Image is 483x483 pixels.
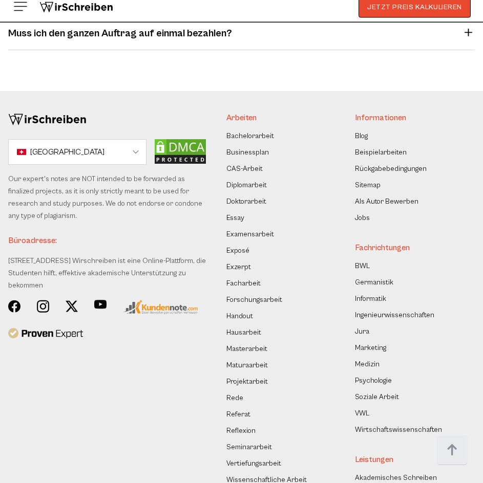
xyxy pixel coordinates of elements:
[226,245,249,257] a: Exposé
[8,112,87,128] img: logo-footer
[226,310,253,322] a: Handout
[355,309,434,321] a: Ingenieurwissenschaften
[155,139,206,164] img: dmca
[226,457,281,470] a: Vertiefungsarbeit
[355,112,427,124] div: Informationen
[226,408,250,421] a: Referat
[355,212,370,224] a: Jobs
[66,300,78,313] img: Social Networks (15)
[355,424,437,436] a: Wirtschaftswissenschaften
[39,7,114,22] img: logo wirschreiben
[226,228,274,240] a: Examensarbeit
[94,300,107,309] img: Lozenge (4)
[226,392,243,404] a: Rede
[226,195,266,208] a: Doktorarbeit
[355,453,437,466] div: Leistungen
[8,173,206,300] div: Our expert's notes are NOT intended to be forwarded as finalized projects, as it is only strictly...
[355,146,407,159] a: Beispielarbeiten
[30,146,104,158] span: [GEOGRAPHIC_DATA]
[226,212,244,224] a: Essay
[226,294,282,306] a: Forschungsarbeit
[355,293,386,305] a: Informatik
[355,260,370,272] a: BWL
[226,359,268,371] a: Maturaarbeit
[355,325,369,338] a: Jura
[8,26,475,41] summary: Muss ich den ganzen Auftrag auf einmal bezahlen?
[437,435,468,466] img: button top
[355,375,392,387] a: Psychologie
[226,130,274,142] a: Bachelorarbeit
[8,327,83,340] img: provenexpert-logo-vector 1 (1)
[355,407,369,420] a: VWL
[355,358,380,370] a: Medizin
[226,326,261,339] a: Hausarbeit
[355,179,381,191] a: Sitemap
[226,163,263,175] a: CAS-Arbeit
[226,112,307,124] div: Arbeiten
[226,146,269,159] a: Businessplan
[226,425,256,437] a: Reflexion
[355,342,386,354] a: Marketing
[12,5,29,21] img: Menu open
[8,222,206,255] div: Büroadresse:
[8,26,232,41] h3: Muss ich den ganzen Auftrag auf einmal bezahlen?
[355,130,368,142] a: Blog
[359,4,471,25] button: JETZT PREIS KALKULIEREN
[355,241,437,254] div: Fachrichtungen
[226,376,268,388] a: Projektarbeit
[226,441,272,453] a: Seminararbeit
[355,195,418,208] a: Als Autor Bewerben
[226,343,267,355] a: Masterarbeit
[123,300,198,314] img: kundennote-logo-min
[226,179,267,191] a: Diplomarbeit
[355,276,393,289] a: Germanistik
[355,391,399,403] a: Soziale Arbeit
[8,300,20,313] img: Social Networks (14)
[355,163,427,175] a: Rückgabebedingungen
[226,277,261,290] a: Facharbeit
[37,300,49,313] img: Group (20)
[226,261,251,273] a: Exzerpt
